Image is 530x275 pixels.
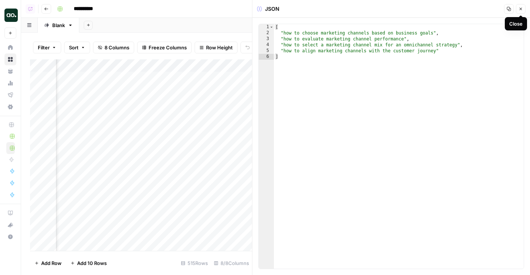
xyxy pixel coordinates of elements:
a: Flightpath [4,89,16,101]
button: Freeze Columns [137,42,192,53]
div: 515 Rows [178,257,211,269]
a: Browse [4,53,16,65]
button: Add 10 Rows [66,257,111,269]
a: Blank [38,18,79,33]
a: AirOps Academy [4,207,16,219]
span: Freeze Columns [149,44,187,51]
span: Row Height [206,44,233,51]
div: 2 [259,30,274,36]
div: 3 [259,36,274,42]
button: Filter [33,42,61,53]
span: 8 Columns [105,44,129,51]
span: Filter [38,44,50,51]
div: What's new? [5,219,16,230]
span: Add Row [41,259,62,267]
button: Sort [64,42,90,53]
button: Workspace: AirOps Builders [4,6,16,24]
div: Blank [52,22,65,29]
button: Help + Support [4,231,16,243]
div: 1 [259,24,274,30]
a: Home [4,42,16,53]
div: 6 [259,54,274,60]
button: Add Row [30,257,66,269]
div: 4 [259,42,274,48]
img: AirOps Builders Logo [4,9,18,22]
span: Sort [69,44,79,51]
button: What's new? [4,219,16,231]
button: 8 Columns [93,42,134,53]
span: Add 10 Rows [77,259,107,267]
span: Toggle code folding, rows 1 through 6 [269,24,274,30]
div: JSON [257,5,279,13]
div: Close [509,20,523,27]
a: Settings [4,101,16,113]
a: Your Data [4,65,16,77]
div: 5 [259,48,274,54]
div: 8/8 Columns [211,257,252,269]
a: Usage [4,77,16,89]
button: Row Height [195,42,238,53]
